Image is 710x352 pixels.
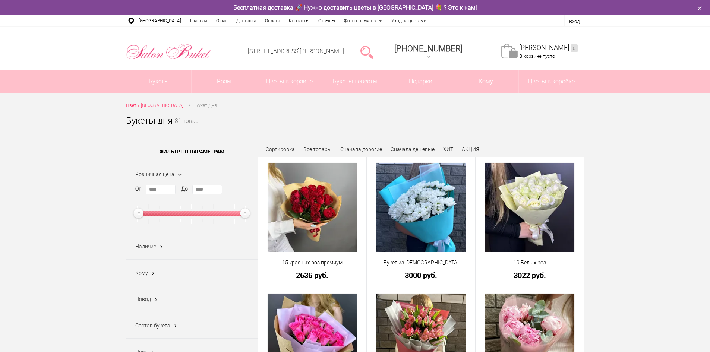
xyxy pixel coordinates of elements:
a: Главная [186,15,212,26]
a: Фото получателей [340,15,387,26]
a: Подарки [388,70,453,93]
img: Цветы Нижний Новгород [126,42,211,61]
a: Цветы в коробке [519,70,584,93]
a: Сначала дешевые [391,146,435,152]
span: Сортировка [266,146,295,152]
a: [PHONE_NUMBER] [390,41,467,63]
span: Розничная цена [135,171,174,177]
label: От [135,185,141,193]
span: Букет Дня [195,103,217,108]
span: Цветы [GEOGRAPHIC_DATA] [126,103,183,108]
a: ХИТ [443,146,453,152]
img: 19 Белых роз [485,163,574,252]
ins: 0 [571,44,578,52]
a: 15 красных роз премиум [263,259,362,267]
img: Букет из хризантем кустовых [376,163,466,252]
small: 81 товар [175,118,199,136]
a: [STREET_ADDRESS][PERSON_NAME] [248,48,344,55]
a: 2636 руб. [263,271,362,279]
span: [PHONE_NUMBER] [394,44,463,53]
span: Кому [453,70,518,93]
a: Букеты [126,70,192,93]
a: АКЦИЯ [462,146,479,152]
a: Вход [569,19,580,24]
a: Отзывы [314,15,340,26]
a: Букеты невесты [322,70,388,93]
span: Состав букета [135,323,170,329]
label: До [181,185,188,193]
a: 3022 руб. [480,271,579,279]
h1: Букеты дня [126,114,173,127]
a: Уход за цветами [387,15,431,26]
a: 3000 руб. [372,271,470,279]
span: Фильтр по параметрам [126,142,258,161]
a: Контакты [284,15,314,26]
a: Цветы в корзине [257,70,322,93]
img: 15 красных роз премиум [268,163,357,252]
span: Наличие [135,244,156,250]
a: 19 Белых роз [480,259,579,267]
a: О нас [212,15,232,26]
div: Бесплатная доставка 🚀 Нужно доставить цветы в [GEOGRAPHIC_DATA] 💐 ? Это к нам! [120,4,590,12]
a: Розы [192,70,257,93]
a: Букет из [DEMOGRAPHIC_DATA] кустовых [372,259,470,267]
a: [GEOGRAPHIC_DATA] [134,15,186,26]
a: Оплата [261,15,284,26]
a: Доставка [232,15,261,26]
span: Кому [135,270,148,276]
a: Цветы [GEOGRAPHIC_DATA] [126,102,183,110]
a: Все товары [303,146,332,152]
span: Повод [135,296,151,302]
a: Сначала дорогие [340,146,382,152]
a: [PERSON_NAME] [519,44,578,52]
span: В корзине пусто [519,53,555,59]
